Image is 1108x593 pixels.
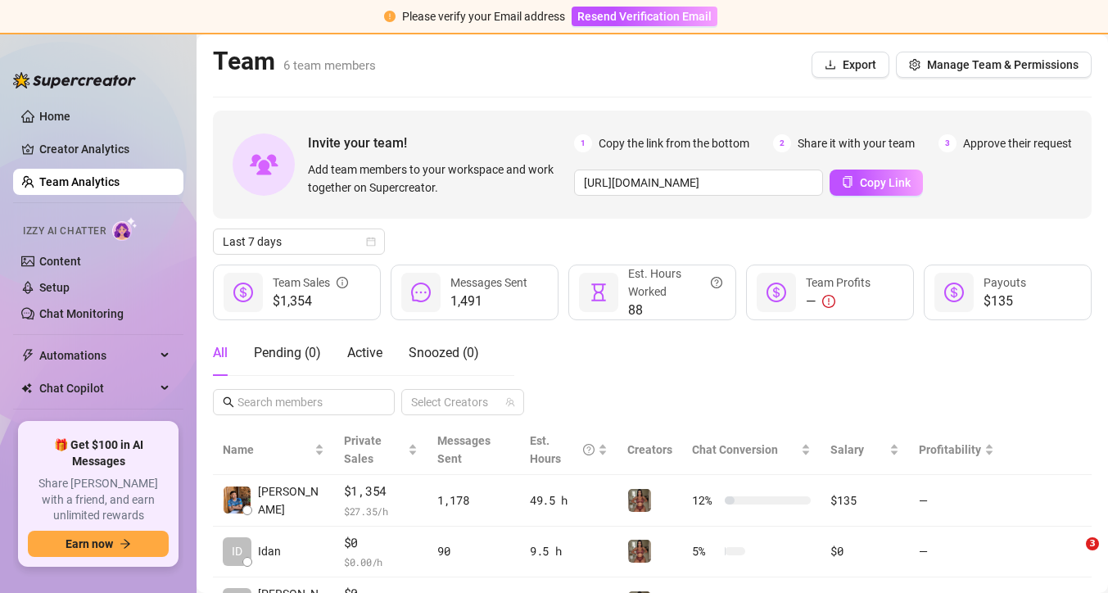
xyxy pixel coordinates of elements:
[21,349,34,362] span: thunderbolt
[842,176,853,188] span: copy
[344,482,418,501] span: $1,354
[577,10,712,23] span: Resend Verification Email
[628,489,651,512] img: Greek
[344,554,418,570] span: $ 0.00 /h
[120,538,131,550] span: arrow-right
[66,537,113,550] span: Earn now
[39,136,170,162] a: Creator Analytics
[344,503,418,519] span: $ 27.35 /h
[919,443,981,456] span: Profitability
[39,110,70,123] a: Home
[254,343,321,363] div: Pending ( 0 )
[39,342,156,369] span: Automations
[344,434,382,465] span: Private Sales
[213,343,228,363] div: All
[896,52,1092,78] button: Manage Team & Permissions
[258,482,324,518] span: [PERSON_NAME]
[223,229,375,254] span: Last 7 days
[39,375,156,401] span: Chat Copilot
[830,491,898,509] div: $135
[223,441,311,459] span: Name
[28,531,169,557] button: Earn nowarrow-right
[1086,537,1099,550] span: 3
[773,134,791,152] span: 2
[437,542,510,560] div: 90
[344,533,418,553] span: $0
[692,443,778,456] span: Chat Conversion
[530,542,608,560] div: 9.5 h
[437,491,510,509] div: 1,178
[402,7,565,25] div: Please verify your Email address
[572,7,717,26] button: Resend Verification Email
[711,265,722,301] span: question-circle
[909,527,1004,578] td: —
[28,476,169,524] span: Share [PERSON_NAME] with a friend, and earn unlimited rewards
[830,443,864,456] span: Salary
[366,237,376,247] span: calendar
[692,491,718,509] span: 12 %
[237,393,372,411] input: Search members
[617,425,682,475] th: Creators
[337,274,348,292] span: info-circle
[233,283,253,302] span: dollar-circle
[984,292,1026,311] span: $135
[308,133,574,153] span: Invite your team!
[223,396,234,408] span: search
[21,383,32,394] img: Chat Copilot
[589,283,608,302] span: hourglass
[450,276,527,289] span: Messages Sent
[798,134,915,152] span: Share it with your team
[767,283,786,302] span: dollar-circle
[806,276,871,289] span: Team Profits
[530,491,608,509] div: 49.5 h
[944,283,964,302] span: dollar-circle
[505,397,515,407] span: team
[450,292,527,311] span: 1,491
[825,59,836,70] span: download
[628,301,722,320] span: 88
[830,542,898,560] div: $0
[628,265,722,301] div: Est. Hours Worked
[909,475,1004,527] td: —
[437,434,491,465] span: Messages Sent
[347,345,382,360] span: Active
[39,307,124,320] a: Chat Monitoring
[39,175,120,188] a: Team Analytics
[39,281,70,294] a: Setup
[308,161,568,197] span: Add team members to your workspace and work together on Supercreator.
[273,292,348,311] span: $1,354
[13,72,136,88] img: logo-BBDzfeDw.svg
[927,58,1079,71] span: Manage Team & Permissions
[830,170,923,196] button: Copy Link
[812,52,889,78] button: Export
[213,425,334,475] th: Name
[1052,537,1092,577] iframe: Intercom live chat
[599,134,749,152] span: Copy the link from the bottom
[232,542,242,560] span: ID
[583,432,595,468] span: question-circle
[530,432,595,468] div: Est. Hours
[273,274,348,292] div: Team Sales
[213,46,376,77] h2: Team
[283,58,376,73] span: 6 team members
[409,345,479,360] span: Snoozed ( 0 )
[384,11,396,22] span: exclamation-circle
[258,542,281,560] span: Idan
[822,295,835,308] span: exclamation-circle
[574,134,592,152] span: 1
[224,487,251,514] img: Chester Tagayun…
[411,283,431,302] span: message
[938,134,956,152] span: 3
[984,276,1026,289] span: Payouts
[860,176,911,189] span: Copy Link
[628,540,651,563] img: Greek
[28,437,169,469] span: 🎁 Get $100 in AI Messages
[963,134,1072,152] span: Approve their request
[112,217,138,241] img: AI Chatter
[909,59,920,70] span: setting
[806,292,871,311] div: —
[843,58,876,71] span: Export
[692,542,718,560] span: 5 %
[39,255,81,268] a: Content
[23,224,106,239] span: Izzy AI Chatter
